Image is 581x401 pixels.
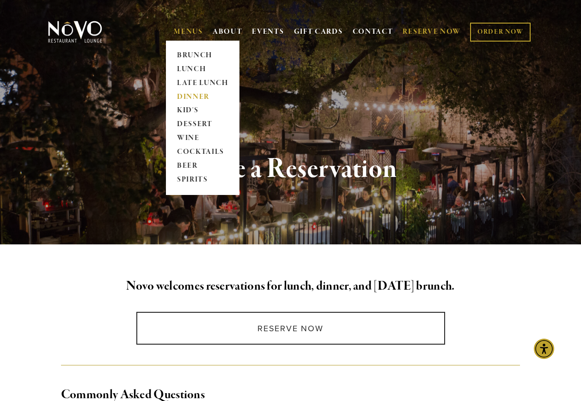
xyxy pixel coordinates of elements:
[534,339,554,359] div: Accessibility Menu
[294,23,343,41] a: GIFT CARDS
[174,132,232,146] a: WINE
[252,27,284,36] a: EVENTS
[174,159,232,173] a: BEER
[174,104,232,118] a: KID'S
[174,146,232,159] a: COCKTAILS
[61,277,520,296] h2: Novo welcomes reservations for lunch, dinner, and [DATE] brunch.
[353,23,393,41] a: CONTACT
[470,23,531,42] a: ORDER NOW
[174,118,232,132] a: DESSERT
[184,152,397,187] strong: Make a Reservation
[174,49,232,62] a: BRUNCH
[174,76,232,90] a: LATE LUNCH
[136,312,445,345] a: Reserve Now
[174,62,232,76] a: LUNCH
[213,27,243,36] a: ABOUT
[46,20,104,43] img: Novo Restaurant &amp; Lounge
[403,23,461,41] a: RESERVE NOW
[174,90,232,104] a: DINNER
[174,173,232,187] a: SPIRITS
[174,27,203,36] a: MENUS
